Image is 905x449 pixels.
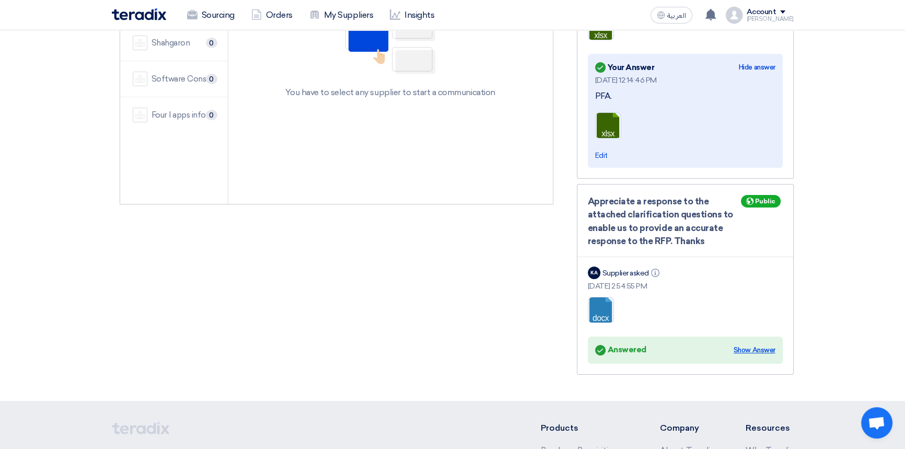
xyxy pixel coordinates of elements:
a: TheCloudorsClarificationsRFPforOracleRedwoodUpgrade_1755508477869.xlsx [596,113,679,176]
a: Insights [381,4,443,27]
div: Software Consultancy [152,73,215,85]
img: Teradix logo [112,8,166,20]
div: You have to select any supplier to start a communication [285,86,495,99]
div: Appreciate a response to the attached clarification questions to enable us to provide an accurate... [588,195,783,248]
span: 0 [206,38,217,48]
span: 0 [206,74,217,84]
div: Hide answer [739,62,775,73]
div: KA [588,267,600,279]
a: My Suppliers [301,4,381,27]
div: [DATE] 2:54:55 PM [588,281,783,292]
img: No Partner Selected [338,10,443,77]
div: Shahgaron [152,37,190,49]
img: company-name [133,72,147,86]
div: Account [747,8,776,17]
img: profile_test.png [726,7,742,24]
span: Public [755,198,775,205]
li: Company [660,422,714,434]
li: Products [540,422,629,434]
div: Answered [595,343,646,358]
span: العربية [667,12,686,19]
a: Open chat [861,407,892,439]
div: Four I apps information company [152,109,215,121]
img: company-name [133,108,147,122]
img: company-name [133,36,147,50]
a: Orders [243,4,301,27]
li: Resources [746,422,794,434]
div: [PERSON_NAME] [747,16,794,22]
div: [DATE] 12:14:46 PM [595,75,775,86]
span: Edit [595,151,608,160]
div: Show Answer [734,345,775,355]
span: 0 [206,110,217,120]
div: Supplier asked [602,268,662,279]
div: Your Answer [595,60,655,75]
a: TrinamixCENOMIRedwoodUIUXQuestionnairev_1755431652592.docx [588,297,672,360]
button: العربية [651,7,692,24]
div: PFA. [595,91,775,102]
a: Sourcing [179,4,243,27]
